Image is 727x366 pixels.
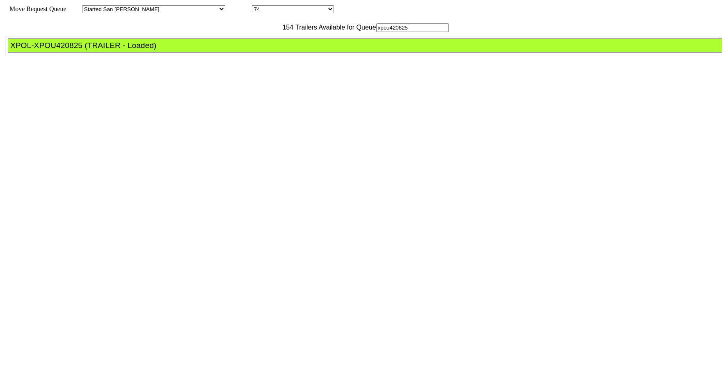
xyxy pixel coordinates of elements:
[376,23,449,32] input: Filter Available Trailers
[278,24,293,31] span: 154
[68,5,80,12] span: Area
[10,41,727,50] div: XPOL-XPOU420825 (TRAILER - Loaded)
[293,24,376,31] span: Trailers Available for Queue
[227,5,250,12] span: Location
[5,5,66,12] span: Move Request Queue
